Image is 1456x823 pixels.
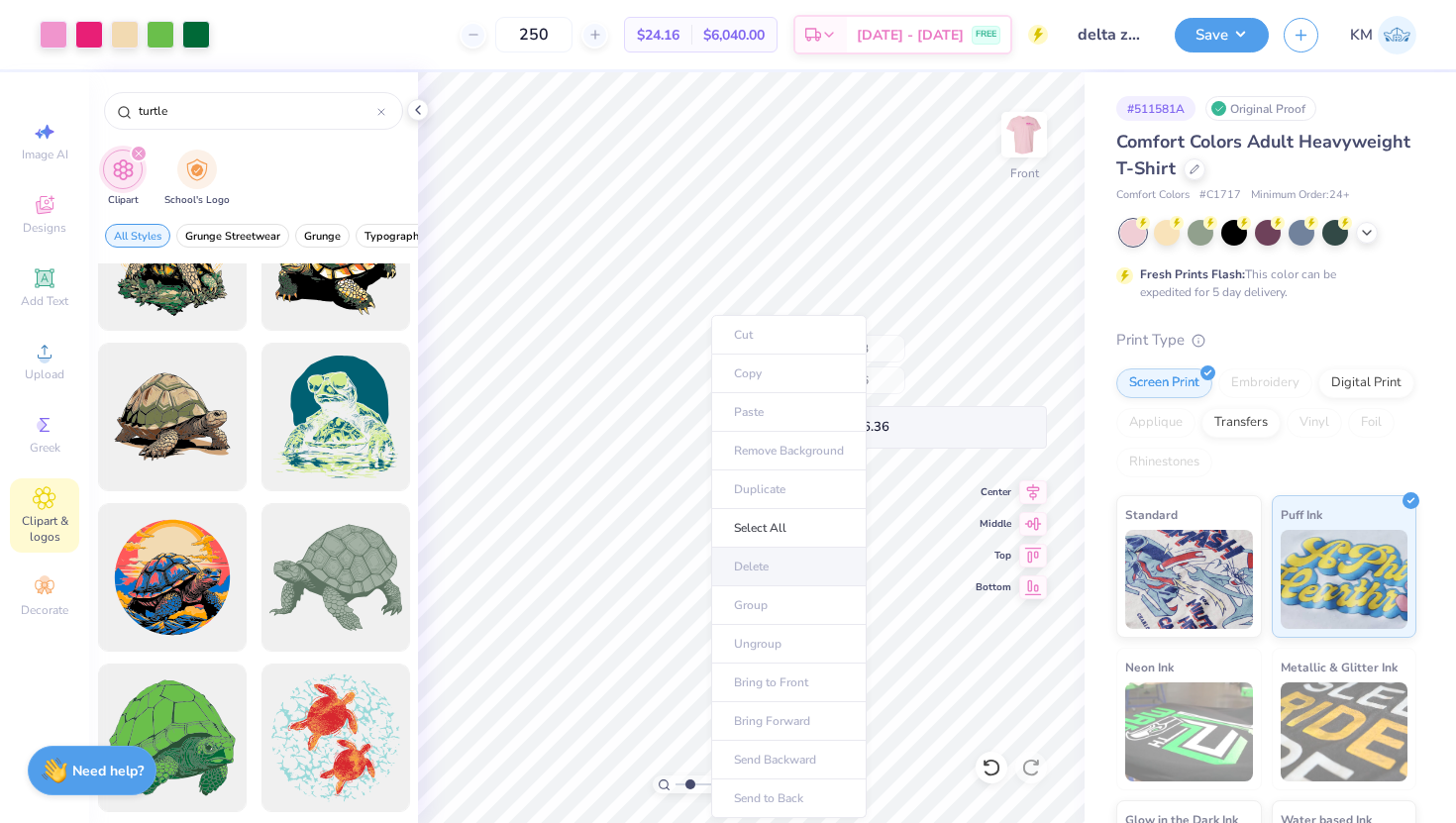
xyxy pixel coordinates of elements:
[1348,408,1395,438] div: Foil
[176,224,289,248] button: filter button
[1281,657,1398,677] span: Metallic & Glitter Ink
[1201,408,1281,438] div: Transfers
[976,549,1011,563] span: Top
[21,293,68,309] span: Add Text
[976,485,1011,499] span: Center
[976,517,1011,531] span: Middle
[711,509,867,548] li: Select All
[1010,164,1039,182] div: Front
[356,224,434,248] button: filter button
[103,150,143,208] div: filter for Clipart
[857,25,964,46] span: [DATE] - [DATE]
[1281,530,1408,629] img: Puff Ink
[72,762,144,780] strong: Need help?
[164,150,230,208] button: filter button
[30,440,60,456] span: Greek
[1140,266,1245,282] strong: Fresh Prints Flash:
[1116,96,1196,121] div: # 511581A
[108,193,139,208] span: Clipart
[1116,408,1196,438] div: Applique
[1116,187,1190,204] span: Comfort Colors
[137,101,377,121] input: Try "Stars"
[1199,187,1241,204] span: # C1717
[1116,130,1410,180] span: Comfort Colors Adult Heavyweight T-Shirt
[364,229,425,244] span: Typography
[1287,408,1342,438] div: Vinyl
[10,513,79,545] span: Clipart & logos
[304,229,341,244] span: Grunge
[637,25,679,46] span: $24.16
[1378,16,1416,54] img: Kylia Mease
[1140,265,1384,301] div: This color can be expedited for 5 day delivery.
[1350,16,1416,54] a: KM
[103,150,143,208] button: filter button
[164,193,230,208] span: School's Logo
[22,147,68,162] span: Image AI
[114,229,161,244] span: All Styles
[1125,682,1253,781] img: Neon Ink
[1125,504,1178,525] span: Standard
[23,220,66,236] span: Designs
[105,224,170,248] button: filter button
[1116,368,1212,398] div: Screen Print
[495,17,572,52] input: – –
[164,150,230,208] div: filter for School's Logo
[25,366,64,382] span: Upload
[1004,115,1044,154] img: Front
[1125,530,1253,629] img: Standard
[976,580,1011,594] span: Bottom
[1205,96,1316,121] div: Original Proof
[1116,329,1416,352] div: Print Type
[1318,368,1414,398] div: Digital Print
[1218,368,1312,398] div: Embroidery
[1251,187,1350,204] span: Minimum Order: 24 +
[112,158,135,181] img: Clipart Image
[21,602,68,618] span: Decorate
[186,158,208,181] img: School's Logo Image
[1281,682,1408,781] img: Metallic & Glitter Ink
[703,25,765,46] span: $6,040.00
[185,229,280,244] span: Grunge Streetwear
[1125,657,1174,677] span: Neon Ink
[1350,24,1373,47] span: KM
[1281,504,1322,525] span: Puff Ink
[1063,15,1160,54] input: Untitled Design
[1175,18,1269,52] button: Save
[295,224,350,248] button: filter button
[1116,448,1212,477] div: Rhinestones
[976,28,996,42] span: FREE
